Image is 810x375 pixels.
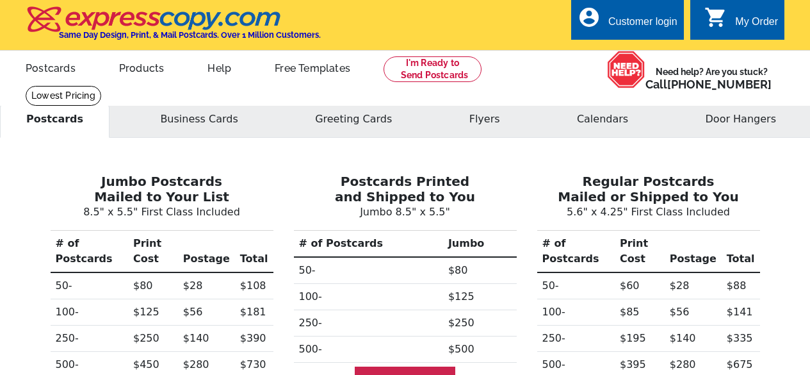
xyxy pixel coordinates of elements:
[51,326,129,352] th: 250-
[667,78,772,91] a: [PHONE_NUMBER]
[178,326,235,352] td: $140
[51,231,129,273] th: # of Postcards
[178,231,235,273] th: Postage
[294,231,443,258] th: # of Postcards
[235,231,273,273] th: Total
[704,6,727,29] i: shopping_cart
[735,16,778,34] div: My Order
[235,326,273,352] td: $390
[665,231,722,273] th: Postage
[187,52,252,82] a: Help
[99,52,185,82] a: Products
[443,257,517,284] td: $80
[128,299,178,326] td: $125
[607,51,645,88] img: help
[289,101,418,138] button: Greeting Cards
[551,101,654,138] button: Calendars
[615,272,665,299] td: $60
[294,310,443,337] th: 250-
[5,52,96,82] a: Postcards
[615,231,665,273] th: Print Cost
[537,272,615,299] th: 50-
[665,299,722,326] td: $56
[128,231,178,273] th: Print Cost
[722,231,760,273] th: Total
[51,204,273,220] p: 8.5" x 5.5" First Class Included
[578,6,601,29] i: account_circle
[59,30,321,40] h4: Same Day Design, Print, & Mail Postcards. Over 1 Million Customers.
[537,231,615,273] th: # of Postcards
[128,326,178,352] td: $250
[134,101,264,138] button: Business Cards
[537,299,615,326] th: 100-
[665,326,722,352] td: $140
[178,299,235,326] td: $56
[294,174,517,204] h3: Postcards Printed and Shipped to You
[722,326,760,352] td: $335
[443,337,517,363] td: $500
[51,174,273,204] h3: Jumbo Postcards Mailed to Your List
[537,174,760,204] h3: Regular Postcards Mailed or Shipped to You
[645,78,772,91] span: Call
[578,14,677,30] a: account_circle Customer login
[254,52,371,82] a: Free Templates
[235,272,273,299] td: $108
[294,284,443,310] th: 100-
[645,65,778,91] span: Need help? Are you stuck?
[722,272,760,299] td: $88
[608,16,677,34] div: Customer login
[294,204,517,220] p: Jumbo 8.5" x 5.5"
[443,101,526,138] button: Flyers
[235,299,273,326] td: $181
[722,299,760,326] td: $141
[178,272,235,299] td: $28
[128,272,178,299] td: $80
[537,326,615,352] th: 250-
[443,310,517,337] td: $250
[615,326,665,352] td: $195
[704,14,778,30] a: shopping_cart My Order
[51,272,129,299] th: 50-
[537,204,760,220] p: 5.6" x 4.25" First Class Included
[679,101,802,138] button: Door Hangers
[26,15,321,40] a: Same Day Design, Print, & Mail Postcards. Over 1 Million Customers.
[443,231,517,258] th: Jumbo
[615,299,665,326] td: $85
[443,284,517,310] td: $125
[665,272,722,299] td: $28
[51,299,129,326] th: 100-
[294,337,443,363] th: 500-
[294,257,443,284] th: 50-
